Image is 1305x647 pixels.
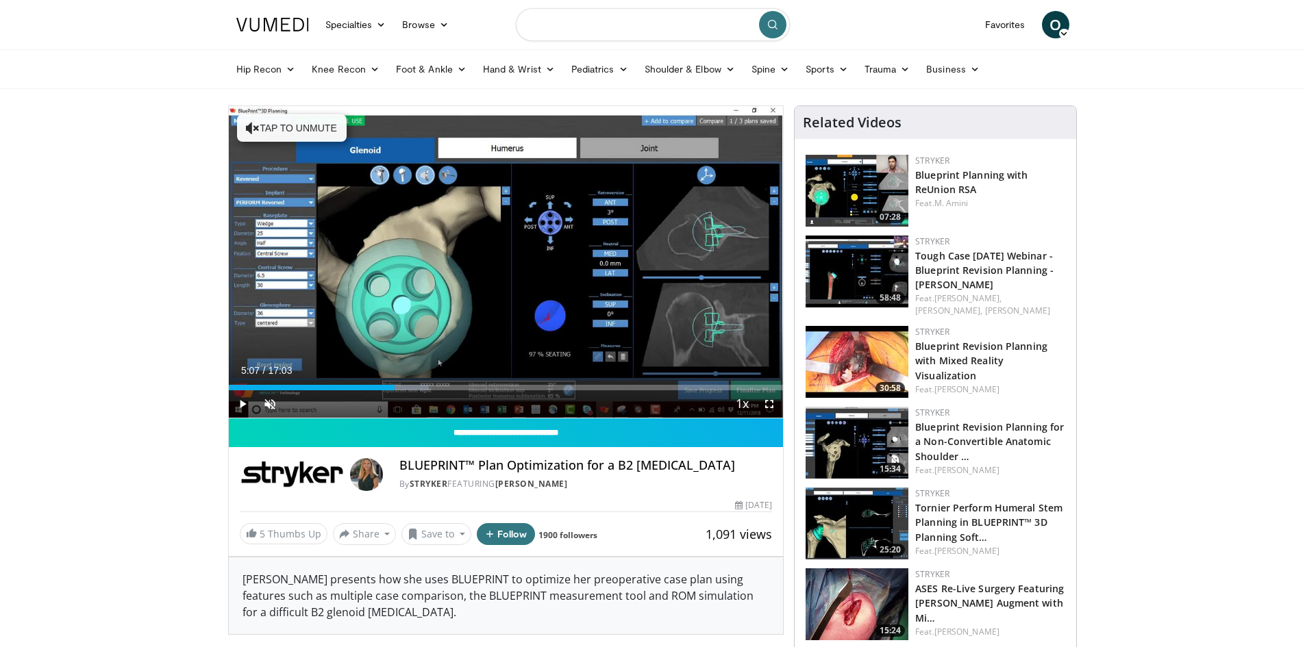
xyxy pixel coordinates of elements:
[915,292,1065,317] div: Feat.
[636,55,743,83] a: Shoulder & Elbow
[806,568,908,640] a: 15:24
[394,11,457,38] a: Browse
[806,407,908,479] a: 15:34
[268,365,292,376] span: 17:03
[875,211,905,223] span: 07:28
[399,478,772,490] div: By FEATURING
[806,407,908,479] img: c9f9ddcf-19ca-47f7-9c53-f7670cb35ac4.150x105_q85_crop-smart_upscale.jpg
[806,155,908,227] img: b745bf0a-de15-4ef7-a148-80f8a264117e.150x105_q85_crop-smart_upscale.jpg
[756,390,783,418] button: Fullscreen
[915,501,1062,543] a: Tornier Perform Humeral Stem Planning in BLUEPRINT™ 3D Planning Soft…
[806,568,908,640] img: 84191c99-b3ff-45a6-aa00-3bf73c9732cb.150x105_q85_crop-smart_upscale.jpg
[915,626,1065,638] div: Feat.
[388,55,475,83] a: Foot & Ankle
[915,236,949,247] a: Stryker
[934,545,999,557] a: [PERSON_NAME]
[915,197,1065,210] div: Feat.
[228,55,304,83] a: Hip Recon
[516,8,790,41] input: Search topics, interventions
[229,557,784,634] div: [PERSON_NAME] presents how she uses BLUEPRINT to optimize her preoperative case plan using featur...
[735,499,772,511] div: [DATE]
[915,487,949,499] a: Stryker
[495,478,568,490] a: [PERSON_NAME]
[728,390,756,418] button: Playback Rate
[875,624,905,637] span: 15:24
[915,340,1047,381] a: Blueprint Revision Planning with Mixed Reality Visualization
[399,458,772,473] h4: BLUEPRINT™ Plan Optimization for a B2 [MEDICAL_DATA]
[918,55,988,83] a: Business
[915,420,1064,462] a: Blueprint Revision Planning for a Non-Convertible Anatomic Shoulder …
[915,383,1065,396] div: Feat.
[806,236,908,307] a: 58:48
[263,365,266,376] span: /
[856,55,919,83] a: Trauma
[350,458,383,491] img: Avatar
[803,114,902,131] h4: Related Videos
[797,55,856,83] a: Sports
[229,390,256,418] button: Play
[317,11,395,38] a: Specialties
[1042,11,1069,38] a: O
[743,55,797,83] a: Spine
[915,326,949,338] a: Stryker
[240,458,345,491] img: Stryker
[401,523,471,545] button: Save to
[977,11,1034,38] a: Favorites
[563,55,636,83] a: Pediatrics
[806,326,908,398] a: 30:58
[410,478,448,490] a: Stryker
[477,523,536,545] button: Follow
[538,529,597,541] a: 1900 followers
[934,464,999,476] a: [PERSON_NAME]
[256,390,284,418] button: Unmute
[806,155,908,227] a: 07:28
[934,383,999,395] a: [PERSON_NAME]
[806,236,908,307] img: 2bd21fb6-1858-4721-ae6a-cc45830e2429.150x105_q85_crop-smart_upscale.jpg
[229,106,784,418] video-js: Video Player
[915,168,1028,196] a: Blueprint Planning with ReUnion RSA
[303,55,388,83] a: Knee Recon
[260,527,265,540] span: 5
[806,326,908,398] img: 74764a31-8039-4d8f-a61e-41e3e0716b59.150x105_q85_crop-smart_upscale.jpg
[915,249,1054,291] a: Tough Case [DATE] Webinar - Blueprint Revision Planning - [PERSON_NAME]
[934,626,999,637] a: [PERSON_NAME]
[934,292,1002,304] a: [PERSON_NAME],
[915,464,1065,477] div: Feat.
[915,305,982,316] a: [PERSON_NAME],
[875,382,905,394] span: 30:58
[229,385,784,390] div: Progress Bar
[333,523,397,545] button: Share
[915,582,1064,624] a: ASES Re-Live Surgery Featuring [PERSON_NAME] Augment with Mi…
[806,487,908,559] a: 25:20
[806,487,908,559] img: 7a9fc6b3-6c70-445c-a10d-1d90468e6f83.150x105_q85_crop-smart_upscale.jpg
[934,197,969,209] a: M. Amini
[875,292,905,304] span: 58:48
[915,568,949,580] a: Stryker
[875,544,905,556] span: 25:20
[240,523,327,544] a: 5 Thumbs Up
[475,55,563,83] a: Hand & Wrist
[915,545,1065,557] div: Feat.
[985,305,1050,316] a: [PERSON_NAME]
[915,155,949,166] a: Stryker
[875,463,905,475] span: 15:34
[237,114,347,142] button: Tap to unmute
[236,18,309,31] img: VuMedi Logo
[241,365,260,376] span: 5:07
[915,407,949,418] a: Stryker
[706,526,772,542] span: 1,091 views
